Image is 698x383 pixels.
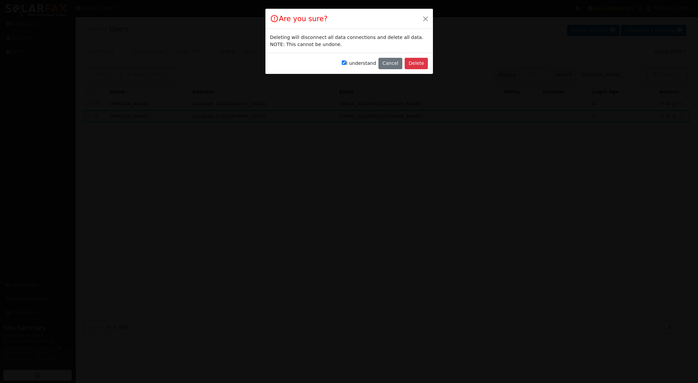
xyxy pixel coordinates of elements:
h4: Are you sure? [270,13,328,24]
button: Delete [405,58,428,69]
label: I understand [342,60,376,67]
input: I understand [342,60,346,65]
button: Cancel [378,58,402,69]
button: Close [421,14,430,23]
div: Deleting will disconnect all data connections and delete all data. NOTE: This cannot be undone. [270,34,428,48]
